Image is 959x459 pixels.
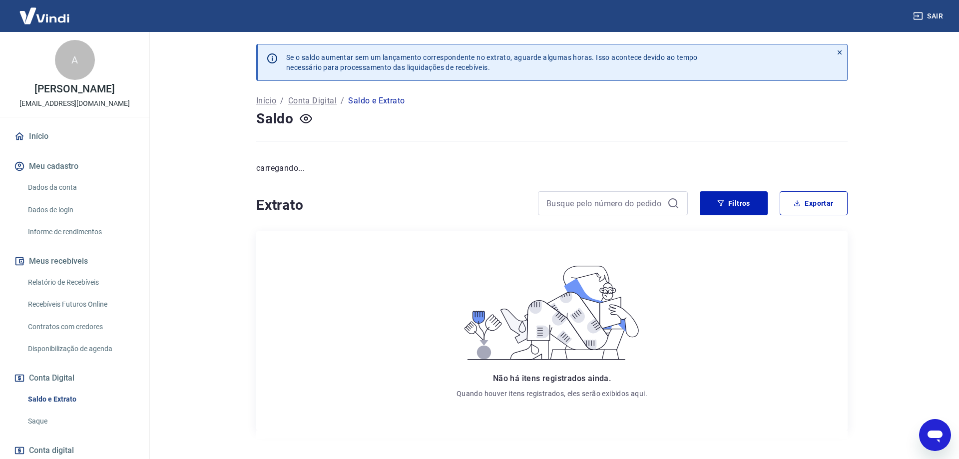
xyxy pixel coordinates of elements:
a: Início [12,125,137,147]
button: Meu cadastro [12,155,137,177]
a: Contratos com credores [24,317,137,337]
h4: Saldo [256,109,294,129]
a: Recebíveis Futuros Online [24,294,137,315]
button: Exportar [780,191,848,215]
p: [EMAIL_ADDRESS][DOMAIN_NAME] [19,98,130,109]
h4: Extrato [256,195,526,215]
button: Filtros [700,191,768,215]
p: [PERSON_NAME] [34,84,114,94]
p: Quando houver itens registrados, eles serão exibidos aqui. [457,389,647,399]
img: Vindi [12,0,77,31]
button: Conta Digital [12,367,137,389]
a: Saque [24,411,137,432]
img: logo_orange.svg [16,16,24,24]
div: [PERSON_NAME]: [DOMAIN_NAME] [26,26,143,34]
a: Informe de rendimentos [24,222,137,242]
a: Relatório de Recebíveis [24,272,137,293]
input: Busque pelo número do pedido [546,196,663,211]
a: Disponibilização de agenda [24,339,137,359]
img: tab_keywords_by_traffic_grey.svg [105,58,113,66]
button: Sair [911,7,947,25]
p: / [341,95,344,107]
span: Não há itens registrados ainda. [493,374,611,383]
a: Início [256,95,276,107]
p: Saldo e Extrato [348,95,405,107]
div: v 4.0.25 [28,16,49,24]
img: tab_domain_overview_orange.svg [41,58,49,66]
p: Se o saldo aumentar sem um lançamento correspondente no extrato, aguarde algumas horas. Isso acon... [286,52,698,72]
a: Saldo e Extrato [24,389,137,410]
p: / [280,95,284,107]
div: Palavras-chave [116,59,160,65]
div: A [55,40,95,80]
span: Conta digital [29,444,74,458]
div: Domínio [52,59,76,65]
img: website_grey.svg [16,26,24,34]
p: carregando... [256,162,848,174]
button: Meus recebíveis [12,250,137,272]
a: Dados de login [24,200,137,220]
a: Conta Digital [288,95,337,107]
a: Dados da conta [24,177,137,198]
iframe: Botão para abrir a janela de mensagens [919,419,951,451]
